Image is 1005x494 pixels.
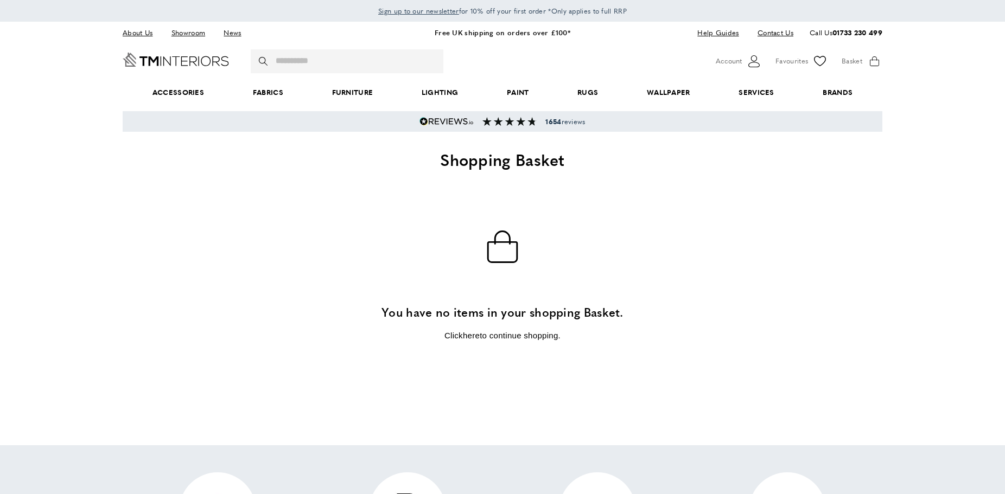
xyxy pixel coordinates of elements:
[378,6,627,16] span: for 10% off your first order *Only applies to full RRP
[799,76,877,109] a: Brands
[285,304,720,320] h3: You have no items in your shopping Basket.
[378,5,459,16] a: Sign up to our newsletter
[715,76,799,109] a: Services
[435,27,570,37] a: Free UK shipping on orders over £100*
[440,147,565,171] span: Shopping Basket
[215,25,249,40] a: News
[832,27,882,37] a: 01733 230 499
[716,53,762,69] button: Customer Account
[545,117,585,126] span: reviews
[482,117,537,126] img: Reviews section
[128,76,228,109] span: Accessories
[285,329,720,342] p: Click to continue shopping.
[775,55,808,67] span: Favourites
[463,331,480,340] a: here
[810,27,882,39] p: Call Us
[308,76,397,109] a: Furniture
[123,25,161,40] a: About Us
[419,117,474,126] img: Reviews.io 5 stars
[716,55,742,67] span: Account
[163,25,213,40] a: Showroom
[775,53,828,69] a: Favourites
[622,76,714,109] a: Wallpaper
[689,25,747,40] a: Help Guides
[123,53,229,67] a: Go to Home page
[228,76,308,109] a: Fabrics
[397,76,482,109] a: Lighting
[259,49,270,73] button: Search
[482,76,553,109] a: Paint
[545,117,561,126] strong: 1654
[378,6,459,16] span: Sign up to our newsletter
[553,76,622,109] a: Rugs
[749,25,793,40] a: Contact Us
